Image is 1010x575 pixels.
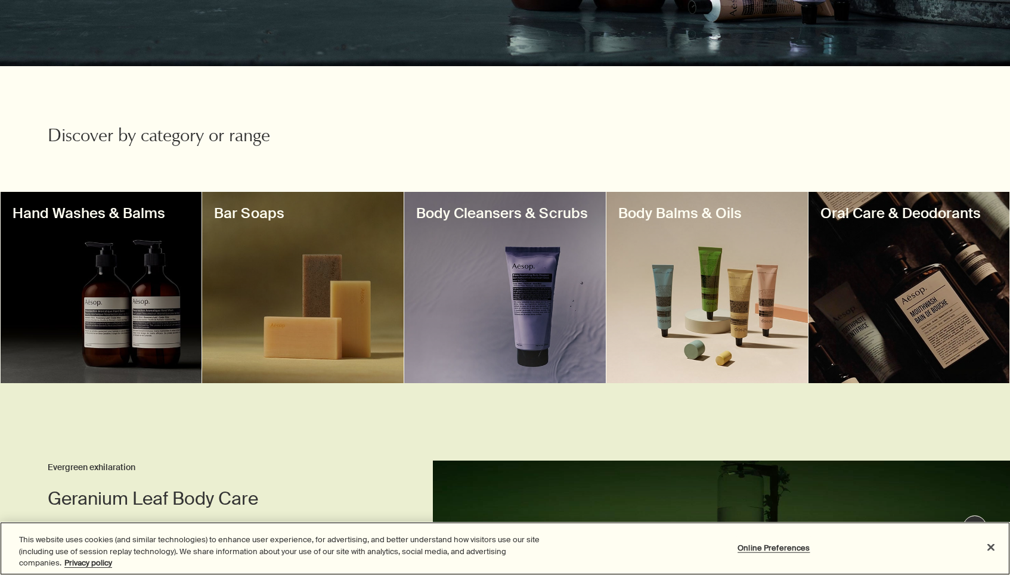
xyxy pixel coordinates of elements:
[963,515,987,539] button: Live Assistance
[64,558,112,568] a: More information about your privacy, opens in a new tab
[48,487,373,511] h2: Geranium Leaf Body Care
[19,534,556,569] div: This website uses cookies (and similar technologies) to enhance user experience, for advertising,...
[618,204,796,223] h3: Body Balms & Oils
[808,192,1010,383] a: Mouthwash bottlesOral Care & Deodorants
[1,192,202,383] a: Hand Wash and Hand Balm bottlesHand Washes & Balms
[48,126,352,150] h2: Discover by category or range
[416,204,594,223] h3: Body Cleansers & Scrubs
[978,534,1004,560] button: Close
[820,204,998,223] h3: Oral Care & Deodorants
[736,536,811,560] button: Online Preferences, Opens the preference center dialog
[48,461,373,475] h3: Evergreen exhilaration
[606,192,808,383] a: Four body balm tubesBody Balms & Oils
[13,204,190,223] h3: Hand Washes & Balms
[404,192,606,383] a: Eleos nourishing body cleanser tubeBody Cleansers & Scrubs
[202,192,404,383] a: Three bar soaps sitting togetherBar Soaps
[214,204,392,223] h3: Bar Soaps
